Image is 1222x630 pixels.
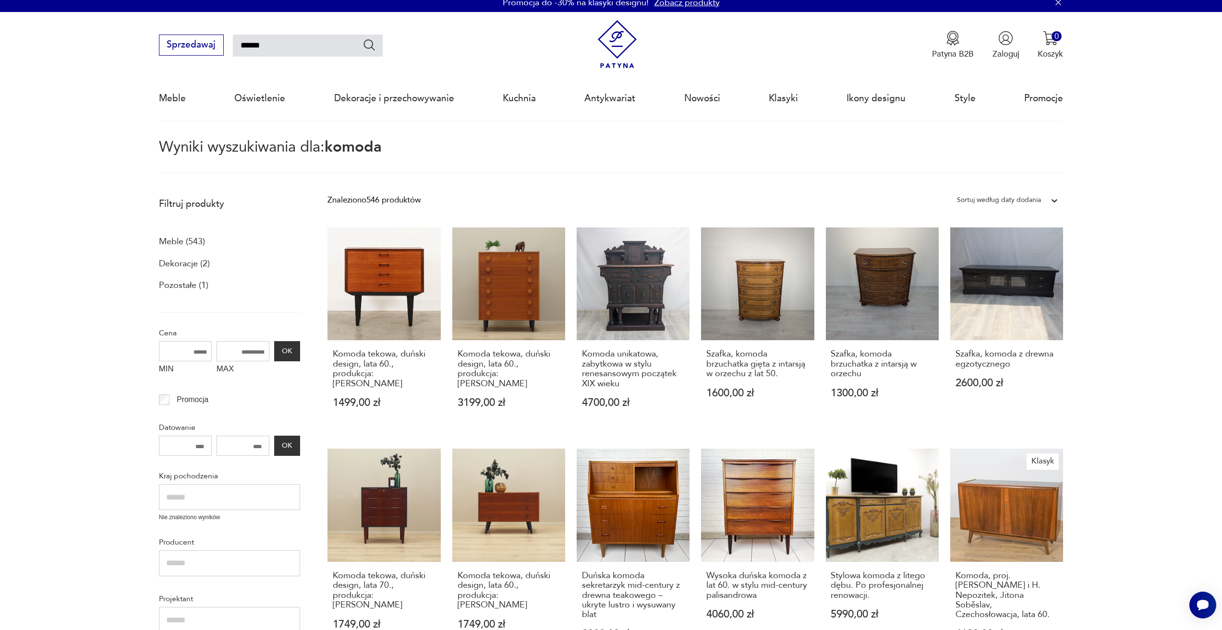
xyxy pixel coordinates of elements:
p: Zaloguj [992,48,1019,59]
p: 1749,00 zł [458,619,560,630]
p: 4060,00 zł [706,609,809,619]
p: Koszyk [1038,48,1063,59]
p: 1300,00 zł [831,388,933,398]
div: Znaleziono 546 produktów [327,194,421,206]
label: MIN [159,361,212,380]
button: OK [274,436,300,456]
button: OK [274,341,300,361]
img: Ikona koszyka [1043,31,1058,46]
p: Projektant [159,593,300,605]
a: Szafka, komoda brzuchatka z intarsją w orzechuSzafka, komoda brzuchatka z intarsją w orzechu1300,... [826,227,939,430]
a: Ikony designu [847,76,906,120]
p: 4700,00 zł [582,398,685,408]
h3: Komoda tekowa, duński design, lata 60., produkcja: [PERSON_NAME] [458,571,560,610]
img: Ikonka użytkownika [998,31,1013,46]
h3: Wysoka duńska komoda z lat 60. w stylu mid-century palisandrowa [706,571,809,600]
button: 0Koszyk [1038,31,1063,59]
a: Kuchnia [503,76,536,120]
p: Datowanie [159,421,300,434]
p: Wyniki wyszukiwania dla: [159,140,1063,173]
a: Komoda tekowa, duński design, lata 60., produkcja: DaniaKomoda tekowa, duński design, lata 60., p... [327,227,440,430]
span: komoda [325,137,382,157]
p: Promocja [177,393,208,406]
h3: Komoda unikatowa, zabytkowa w stylu renesansowym początek XIX wieku [582,349,685,389]
img: Patyna - sklep z meblami i dekoracjami vintage [593,20,641,69]
h3: Komoda, proj. [PERSON_NAME] i H. Nepozitek, Jitona Soběslav, Czechosłowacja, lata 60. [956,571,1058,620]
button: Zaloguj [992,31,1019,59]
a: Pozostałe (1) [159,277,208,294]
p: Nie znaleziono wyników [159,513,300,522]
h3: Stylowa komoda z litego dębu. Po profesjonalnej renowacji. [831,571,933,600]
button: Szukaj [363,38,376,52]
a: Antykwariat [584,76,635,120]
a: Meble [159,76,186,120]
a: Klasyki [769,76,798,120]
a: Dekoracje (2) [159,256,210,272]
h3: Duńska komoda sekretarzyk mid-century z drewna teakowego – ukryte lustro i wysuwany blat [582,571,685,620]
p: 1499,00 zł [333,398,436,408]
img: Ikona medalu [945,31,960,46]
button: Sprzedawaj [159,35,224,56]
h3: Szafka, komoda z drewna egzotycznego [956,349,1058,369]
a: Nowości [684,76,720,120]
p: 2600,00 zł [956,378,1058,388]
p: Filtruj produkty [159,198,300,210]
a: Oświetlenie [234,76,285,120]
a: Szafka, komoda brzuchatka gięta z intarsją w orzechu z lat 50.Szafka, komoda brzuchatka gięta z i... [701,227,814,430]
iframe: Smartsupp widget button [1189,592,1216,618]
div: Sortuj według daty dodania [957,194,1041,206]
h3: Szafka, komoda brzuchatka gięta z intarsją w orzechu z lat 50. [706,349,809,379]
label: MAX [217,361,269,380]
p: Cena [159,327,300,339]
p: 1749,00 zł [333,619,436,630]
a: Dekoracje i przechowywanie [334,76,454,120]
h3: Komoda tekowa, duński design, lata 70., produkcja: [PERSON_NAME] [333,571,436,610]
a: Meble (543) [159,234,205,250]
h3: Komoda tekowa, duński design, lata 60., produkcja: [PERSON_NAME] [458,349,560,389]
a: Sprzedawaj [159,42,224,49]
p: Producent [159,536,300,548]
a: Promocje [1024,76,1063,120]
h3: Komoda tekowa, duński design, lata 60., produkcja: [PERSON_NAME] [333,349,436,389]
a: Szafka, komoda z drewna egzotycznegoSzafka, komoda z drewna egzotycznego2600,00 zł [950,227,1063,430]
p: 5990,00 zł [831,609,933,619]
h3: Szafka, komoda brzuchatka z intarsją w orzechu [831,349,933,379]
p: Patyna B2B [932,48,974,59]
p: 1600,00 zł [706,388,809,398]
button: Patyna B2B [932,31,974,59]
p: 3199,00 zł [458,398,560,408]
a: Komoda tekowa, duński design, lata 60., produkcja: DaniaKomoda tekowa, duński design, lata 60., p... [452,227,565,430]
a: Ikona medaluPatyna B2B [932,31,974,59]
a: Komoda unikatowa, zabytkowa w stylu renesansowym początek XIX wiekuKomoda unikatowa, zabytkowa w ... [577,227,690,430]
div: 0 [1052,31,1062,41]
a: Style [955,76,976,120]
p: Kraj pochodzenia [159,470,300,482]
